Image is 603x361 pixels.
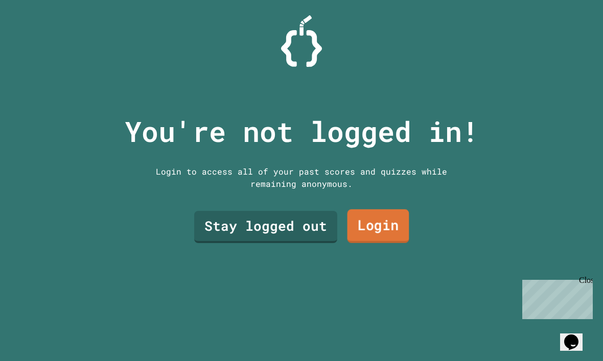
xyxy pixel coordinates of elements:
[4,4,71,65] div: Chat with us now!Close
[347,209,409,243] a: Login
[148,165,455,190] div: Login to access all of your past scores and quizzes while remaining anonymous.
[194,211,337,243] a: Stay logged out
[281,15,322,67] img: Logo.svg
[125,110,479,153] p: You're not logged in!
[560,320,593,351] iframe: chat widget
[518,276,593,319] iframe: chat widget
